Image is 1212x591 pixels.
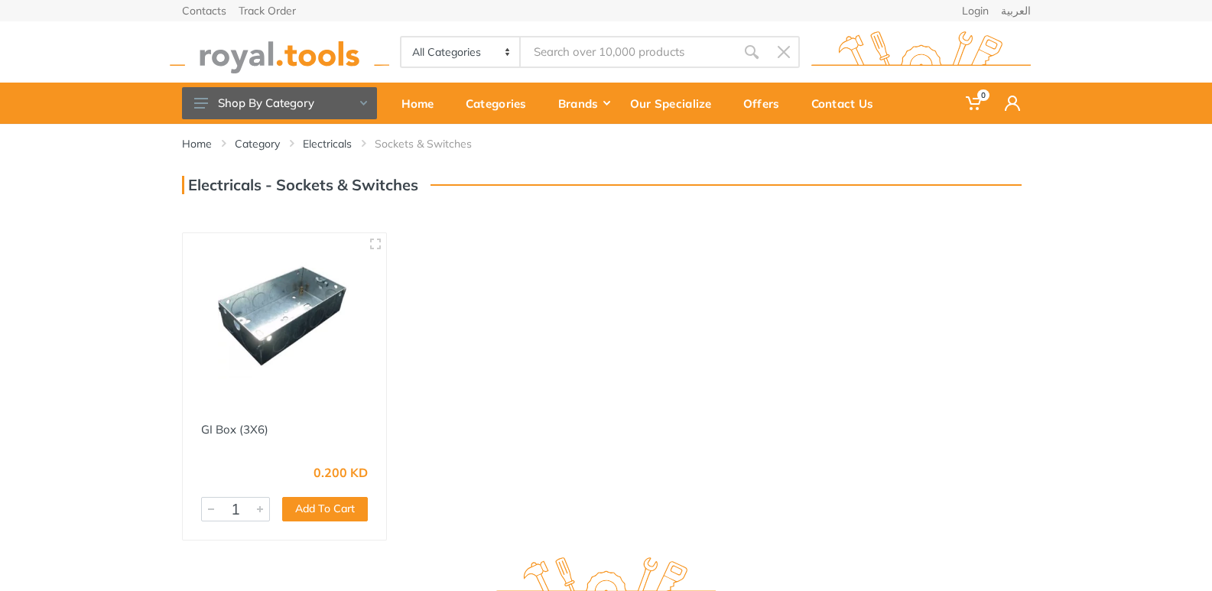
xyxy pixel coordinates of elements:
[201,395,233,421] img: 1.webp
[239,5,296,16] a: Track Order
[619,83,733,124] a: Our Specialize
[548,87,619,119] div: Brands
[314,466,368,479] div: 0.200 KD
[955,83,994,124] a: 0
[182,136,212,151] a: Home
[197,247,373,379] img: Royal Tools - GI Box (3X6)
[521,36,735,68] input: Site search
[619,87,733,119] div: Our Specialize
[182,176,418,194] h3: Electricals - Sockets & Switches
[811,31,1031,73] img: royal.tools Logo
[977,89,989,101] span: 0
[375,136,495,151] li: Sockets & Switches
[170,31,389,73] img: royal.tools Logo
[455,83,548,124] a: Categories
[201,422,268,437] a: GI Box (3X6)
[182,87,377,119] button: Shop By Category
[801,83,895,124] a: Contact Us
[182,5,226,16] a: Contacts
[303,136,352,151] a: Electricals
[401,37,522,67] select: Category
[182,136,1031,151] nav: breadcrumb
[733,83,801,124] a: Offers
[962,5,989,16] a: Login
[235,136,280,151] a: Category
[391,87,455,119] div: Home
[1001,5,1031,16] a: العربية
[455,87,548,119] div: Categories
[801,87,895,119] div: Contact Us
[391,83,455,124] a: Home
[282,497,368,521] button: Add To Cart
[733,87,801,119] div: Offers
